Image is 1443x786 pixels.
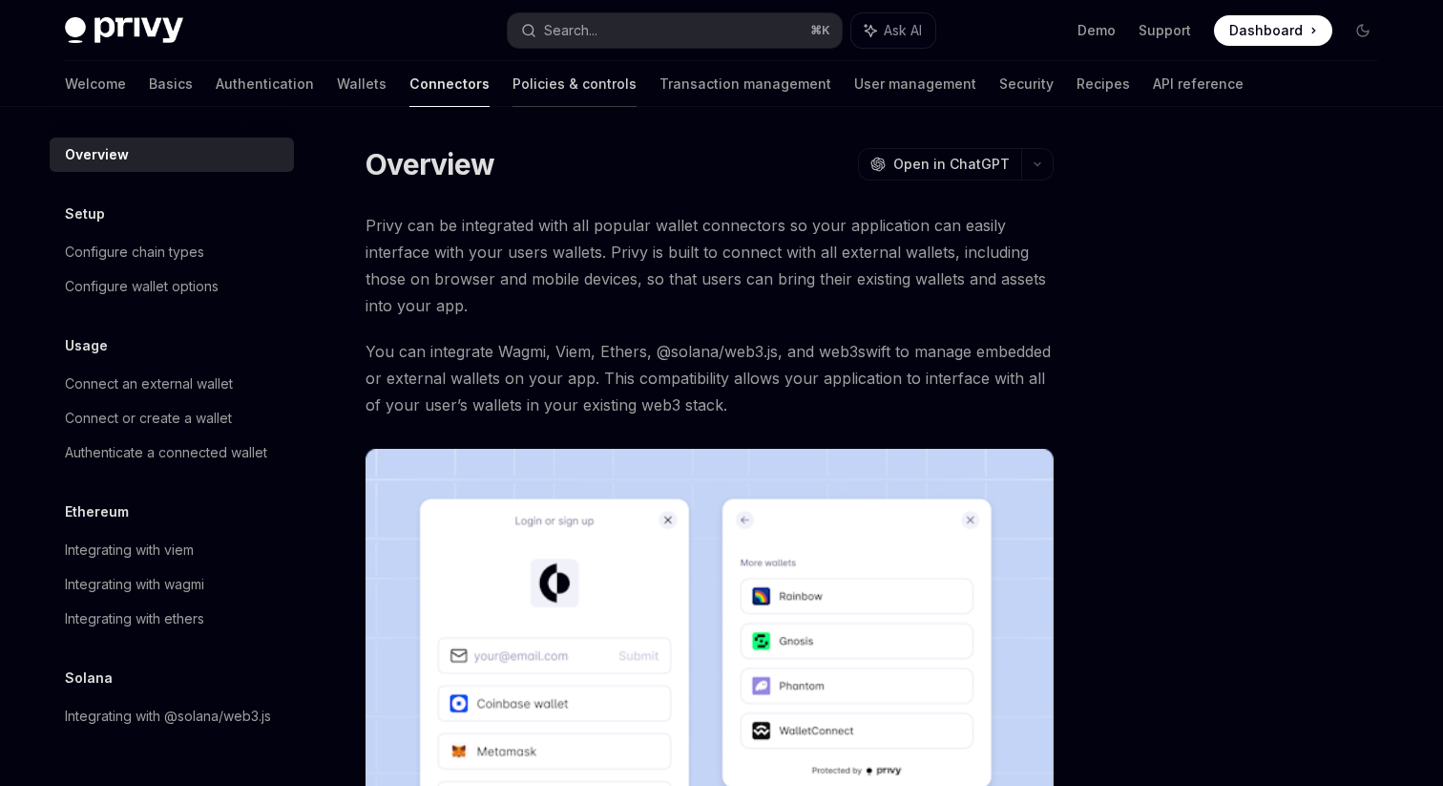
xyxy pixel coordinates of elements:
a: User management [854,61,976,107]
button: Ask AI [851,13,935,48]
span: Privy can be integrated with all popular wallet connectors so your application can easily interfa... [366,212,1054,319]
div: Integrating with ethers [65,607,204,630]
a: Dashboard [1214,15,1332,46]
span: ⌘ K [810,23,830,38]
div: Integrating with viem [65,539,194,562]
a: Authenticate a connected wallet [50,435,294,470]
a: Demo [1077,21,1116,40]
img: dark logo [65,17,183,44]
a: Recipes [1077,61,1130,107]
a: Configure chain types [50,235,294,269]
a: Transaction management [659,61,831,107]
a: Connect an external wallet [50,367,294,401]
a: Policies & controls [512,61,637,107]
a: Integrating with viem [50,533,294,567]
span: Dashboard [1229,21,1303,40]
span: Open in ChatGPT [893,155,1010,174]
h5: Ethereum [65,500,129,523]
a: Welcome [65,61,126,107]
h5: Usage [65,334,108,357]
a: Authentication [216,61,314,107]
a: Integrating with @solana/web3.js [50,699,294,733]
div: Integrating with @solana/web3.js [65,705,271,728]
button: Open in ChatGPT [858,148,1021,181]
span: You can integrate Wagmi, Viem, Ethers, @solana/web3.js, and web3swift to manage embedded or exter... [366,338,1054,418]
div: Configure chain types [65,241,204,264]
a: Overview [50,138,294,172]
div: Connect an external wallet [65,372,233,395]
div: Integrating with wagmi [65,573,204,596]
a: Configure wallet options [50,269,294,304]
a: Basics [149,61,193,107]
a: Support [1139,21,1191,40]
button: Toggle dark mode [1348,15,1378,46]
div: Overview [65,143,129,166]
button: Search...⌘K [508,13,842,48]
h5: Solana [65,667,113,690]
a: Connect or create a wallet [50,401,294,435]
a: Integrating with ethers [50,602,294,636]
div: Configure wallet options [65,275,219,298]
div: Search... [544,19,597,42]
div: Connect or create a wallet [65,407,232,430]
a: Wallets [337,61,387,107]
h1: Overview [366,147,494,181]
div: Authenticate a connected wallet [65,441,267,464]
a: Connectors [409,61,490,107]
span: Ask AI [884,21,922,40]
h5: Setup [65,202,105,225]
a: Security [999,61,1054,107]
a: Integrating with wagmi [50,567,294,602]
a: API reference [1153,61,1244,107]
